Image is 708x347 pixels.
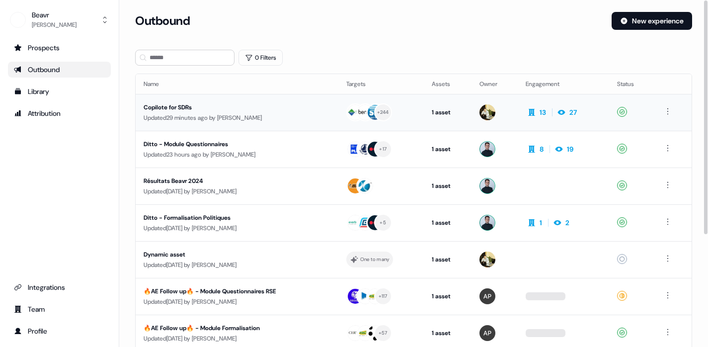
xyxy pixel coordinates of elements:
div: 27 [569,107,577,117]
th: Targets [338,74,424,94]
div: Profile [14,326,105,336]
div: Ditto - Formalisation Politiques [144,213,320,223]
div: Updated [DATE] by [PERSON_NAME] [144,186,330,196]
div: + 17 [379,145,387,154]
div: Updated [DATE] by [PERSON_NAME] [144,260,330,270]
img: Armand [479,252,495,267]
a: Go to outbound experience [8,62,111,78]
div: Updated [DATE] by [PERSON_NAME] [144,334,330,344]
th: Engagement [518,74,609,94]
div: Integrations [14,282,105,292]
th: Assets [424,74,471,94]
div: 1 asset [432,328,463,338]
div: 13 [540,107,546,117]
h3: Outbound [135,13,190,28]
div: Updated 29 minutes ago by [PERSON_NAME] [144,113,330,123]
img: Ugo [479,141,495,157]
div: Ditto - Module Questionnaires [144,139,320,149]
div: Updated [DATE] by [PERSON_NAME] [144,223,330,233]
div: 19 [567,144,573,154]
div: 2 [565,218,569,228]
div: 1 [540,218,542,228]
div: 1 asset [432,144,463,154]
button: Beavr[PERSON_NAME] [8,8,111,32]
div: + 244 [377,108,389,117]
div: Outbound [14,65,105,75]
th: Owner [472,74,518,94]
div: 🔥AE Follow up🔥 - Module Questionnaires RSE [144,286,320,296]
a: Go to templates [8,84,111,99]
img: Alexis [479,288,495,304]
div: Attribution [14,108,105,118]
div: Copilote for SDRs [144,102,320,112]
th: Status [609,74,654,94]
img: Armand [479,104,495,120]
button: New experience [612,12,692,30]
div: Beavr [32,10,77,20]
img: Ugo [479,215,495,231]
div: + 117 [379,292,388,301]
div: 🔥AE Follow up🔥 - Module Formalisation [144,323,320,333]
a: Go to prospects [8,40,111,56]
a: Go to profile [8,323,111,339]
div: Résultats Beavr 2024 [144,176,320,186]
div: Team [14,304,105,314]
a: Go to integrations [8,279,111,295]
div: One to many [360,255,390,264]
img: Ugo [479,178,495,194]
div: 1 asset [432,218,463,228]
div: + 5 [380,218,386,227]
img: Alexis [479,325,495,341]
div: [PERSON_NAME] [32,20,77,30]
a: Go to attribution [8,105,111,121]
th: Name [136,74,338,94]
div: 1 asset [432,181,463,191]
div: + 57 [379,329,388,338]
div: 1 asset [432,255,463,264]
div: Prospects [14,43,105,53]
div: 1 asset [432,291,463,301]
div: Updated [DATE] by [PERSON_NAME] [144,297,330,307]
a: Go to team [8,301,111,317]
div: 1 asset [432,107,463,117]
button: 0 Filters [238,50,283,66]
div: Updated 23 hours ago by [PERSON_NAME] [144,150,330,160]
div: Library [14,87,105,96]
div: 8 [540,144,544,154]
div: Dynamic asset [144,250,320,260]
